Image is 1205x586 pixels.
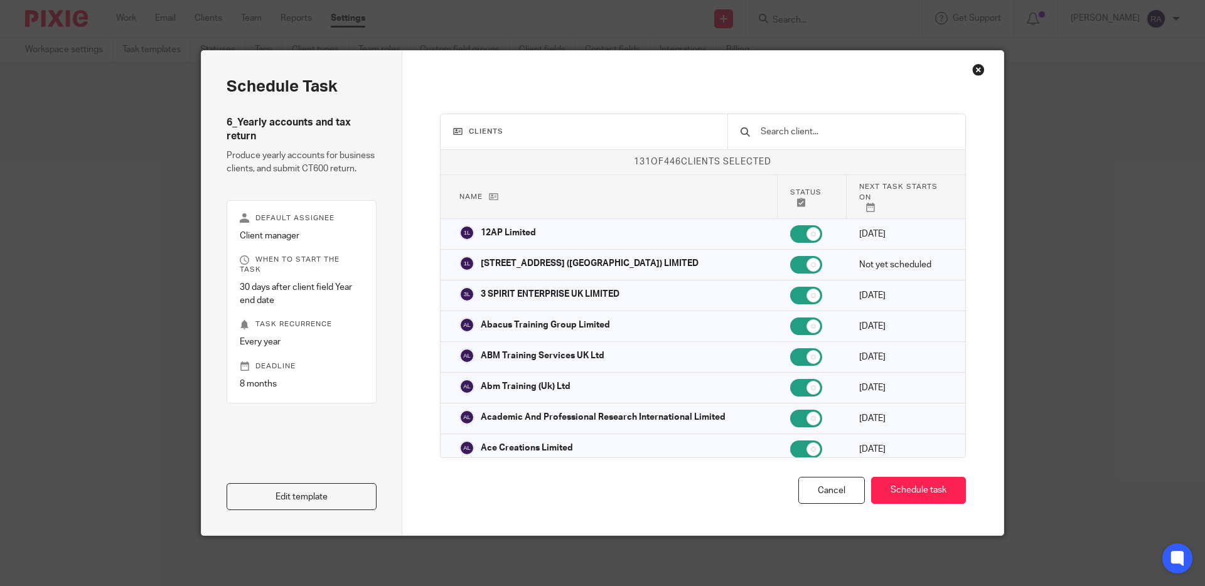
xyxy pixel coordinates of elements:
[859,228,946,240] p: [DATE]
[240,213,363,223] p: Default assignee
[859,258,946,271] p: Not yet scheduled
[453,127,715,137] h3: Clients
[972,63,985,76] div: Close this dialog window
[859,320,946,333] p: [DATE]
[481,411,726,424] p: Academic And Professional Research International Limited
[227,149,377,175] p: Produce yearly accounts for business clients, and submit CT600 return.
[240,281,363,307] p: 30 days after client field Year end date
[459,225,474,240] img: svg%3E
[240,336,363,348] p: Every year
[240,361,363,371] p: Deadline
[871,477,966,504] button: Schedule task
[227,483,377,510] a: Edit template
[790,187,833,207] p: Status
[459,287,474,302] img: svg%3E
[481,442,573,454] p: Ace Creations Limited
[859,351,946,363] p: [DATE]
[240,378,363,390] p: 8 months
[227,116,377,143] h4: 6_Yearly accounts and tax return
[240,255,363,275] p: When to start the task
[441,156,966,168] p: of clients selected
[240,319,363,329] p: Task recurrence
[459,440,474,455] img: svg%3E
[481,288,619,301] p: 3 SPIRIT ENTERPRISE UK LIMITED
[481,257,699,270] p: [STREET_ADDRESS] ([GEOGRAPHIC_DATA]) LIMITED
[859,289,946,302] p: [DATE]
[459,191,765,202] p: Name
[634,157,651,166] span: 131
[481,226,536,239] p: 12AP Limited
[859,381,946,394] p: [DATE]
[859,181,946,212] p: Next task starts on
[481,380,570,393] p: Abm Training (Uk) Ltd
[459,379,474,394] img: svg%3E
[759,125,953,139] input: Search client...
[859,443,946,455] p: [DATE]
[227,76,377,97] h2: Schedule task
[798,477,865,504] div: Cancel
[459,410,474,425] img: svg%3E
[459,256,474,271] img: svg%3E
[481,319,610,331] p: Abacus Training Group Limited
[859,412,946,425] p: [DATE]
[481,349,604,362] p: ABM Training Services UK Ltd
[459,317,474,333] img: svg%3E
[240,230,363,242] p: Client manager
[664,157,681,166] span: 446
[459,348,474,363] img: svg%3E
